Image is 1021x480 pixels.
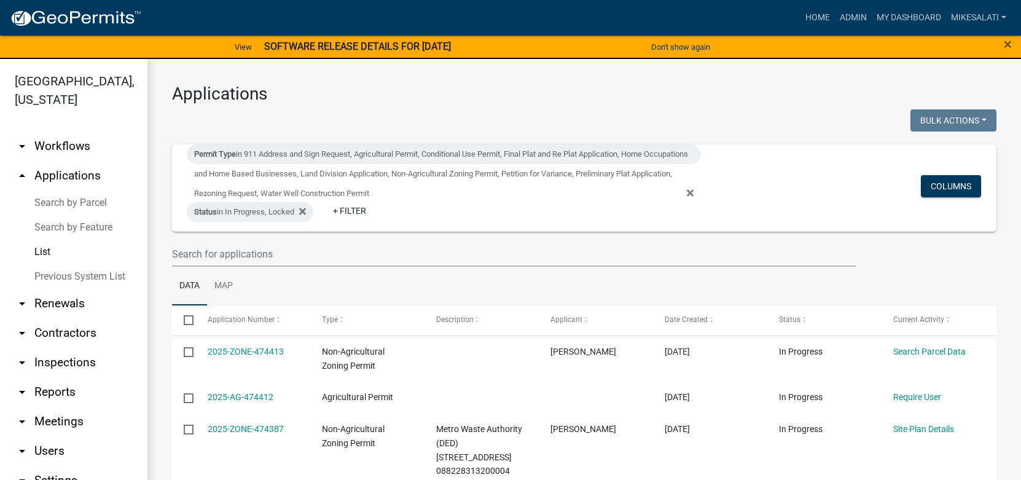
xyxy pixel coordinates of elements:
div: in 911 Address and Sign Request, Agricultural Permit, Conditional Use Permit, Final Plat and Re P... [187,144,701,164]
span: Lisa Hanrahan [550,347,616,356]
div: in In Progress, Locked [187,202,313,222]
span: × [1004,36,1012,53]
i: arrow_drop_down [15,139,29,154]
a: Site Plan Details [893,424,954,434]
span: Application Number [208,315,275,324]
i: arrow_drop_down [15,355,29,370]
a: Search Parcel Data [893,347,966,356]
i: arrow_drop_down [15,385,29,399]
span: Non-Agricultural Zoning Permit [322,424,385,448]
datatable-header-cell: Description [424,305,539,335]
h3: Applications [172,84,996,104]
i: arrow_drop_down [15,296,29,311]
a: + Filter [323,200,376,222]
a: View [230,37,257,57]
i: arrow_drop_down [15,444,29,458]
datatable-header-cell: Applicant [539,305,653,335]
datatable-header-cell: Status [767,305,882,335]
strong: SOFTWARE RELEASE DETAILS FOR [DATE] [264,41,451,52]
span: In Progress [779,424,823,434]
a: Data [172,267,207,306]
span: 09/05/2025 [665,424,690,434]
button: Don't show again [646,37,715,57]
span: Status [194,207,217,216]
span: Description [436,315,474,324]
a: 2025-ZONE-474387 [208,424,284,434]
a: My Dashboard [872,6,946,30]
a: Admin [835,6,872,30]
datatable-header-cell: Application Number [195,305,310,335]
a: 2025-AG-474412 [208,392,273,402]
span: Permit Type [194,149,236,159]
span: Lisa Hanrahan [550,424,616,434]
a: Home [800,6,835,30]
span: Type [322,315,338,324]
datatable-header-cell: Current Activity [882,305,996,335]
a: MikeSalati [946,6,1011,30]
i: arrow_drop_up [15,168,29,183]
span: Metro Waste Authority (DED) 20 335th St 088228313200004 [436,424,522,476]
span: 09/05/2025 [665,347,690,356]
datatable-header-cell: Type [310,305,424,335]
button: Bulk Actions [910,109,996,132]
span: 09/05/2025 [665,392,690,402]
span: Agricultural Permit [322,392,393,402]
span: Applicant [550,315,582,324]
span: Date Created [665,315,708,324]
span: Current Activity [893,315,944,324]
a: Map [207,267,240,306]
button: Columns [921,175,981,197]
a: Require User [893,392,941,402]
span: In Progress [779,392,823,402]
i: arrow_drop_down [15,414,29,429]
a: 2025-ZONE-474413 [208,347,284,356]
span: Status [779,315,800,324]
datatable-header-cell: Select [172,305,195,335]
button: Close [1004,37,1012,52]
span: In Progress [779,347,823,356]
i: arrow_drop_down [15,326,29,340]
span: Non-Agricultural Zoning Permit [322,347,385,371]
datatable-header-cell: Date Created [653,305,767,335]
input: Search for applications [172,242,856,267]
